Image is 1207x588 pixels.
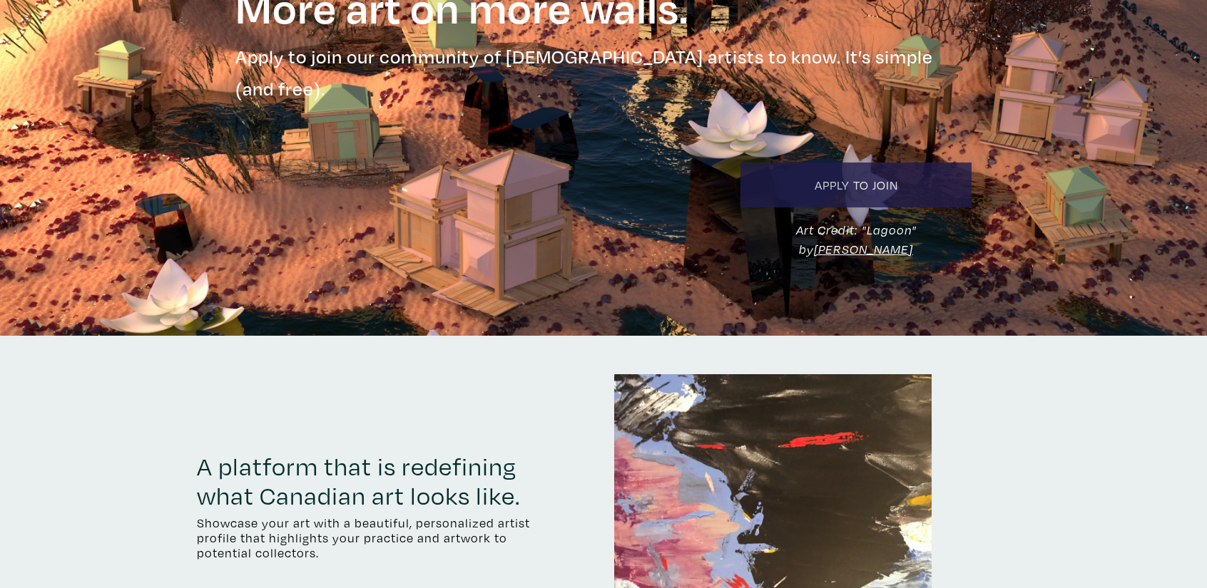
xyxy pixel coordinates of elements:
p: Showcase your art with a beautiful, personalized artist profile that highlights your practice and... [197,516,536,560]
div: Apply to join our community of [DEMOGRAPHIC_DATA] artists to know. It’s simple (and free). [225,41,982,105]
div: Art Credit: "Lagoon" by [730,220,982,259]
a: Apply to Join [740,163,972,207]
a: [PERSON_NAME] [814,241,913,257]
